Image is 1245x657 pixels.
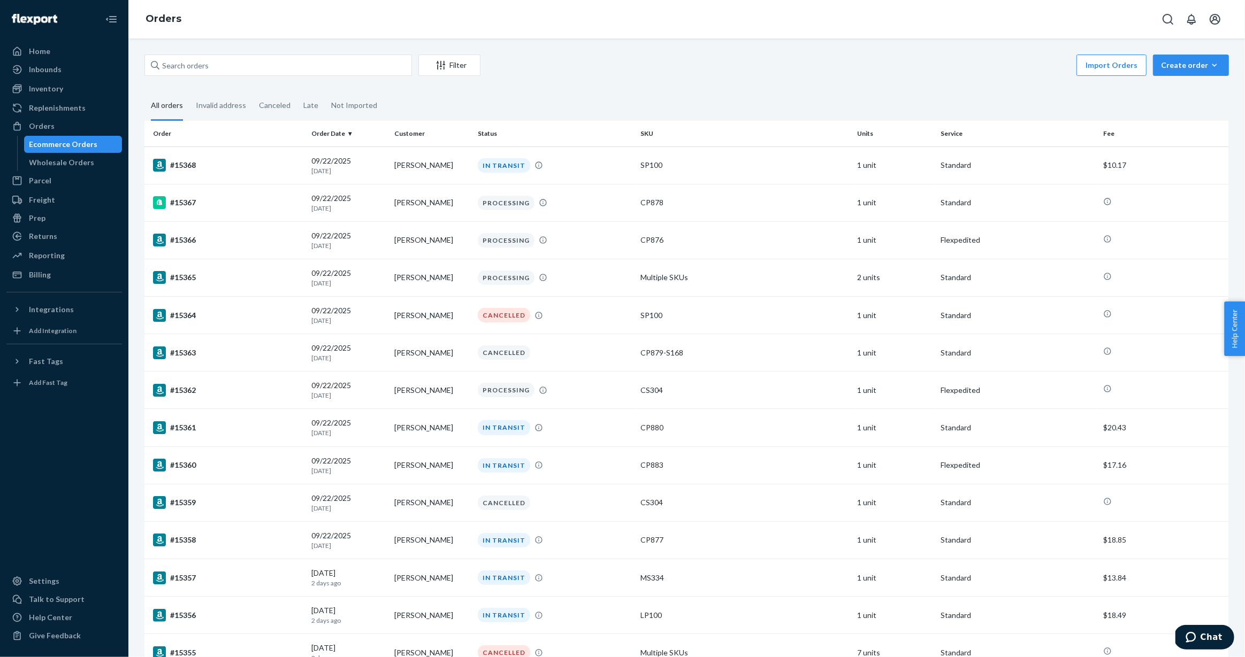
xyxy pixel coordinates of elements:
p: [DATE] [311,279,386,288]
button: Filter [418,55,480,76]
div: CANCELLED [478,345,530,360]
div: IN TRANSIT [478,608,530,622]
p: [DATE] [311,504,386,513]
td: [PERSON_NAME] [390,146,473,184]
div: CS304 [640,497,849,508]
td: $13.84 [1099,559,1229,597]
div: 09/22/2025 [311,193,386,213]
button: Import Orders [1076,55,1147,76]
th: Status [473,121,636,146]
button: Open account menu [1204,9,1226,30]
div: 09/22/2025 [311,530,386,550]
td: Multiple SKUs [636,259,853,296]
div: Prep [29,213,45,223]
div: #15366 [153,234,303,246]
div: #15360 [153,459,303,472]
td: 1 unit [853,372,936,409]
div: Billing [29,269,51,280]
div: #15358 [153,534,303,546]
th: Fee [1099,121,1229,146]
a: Add Integration [6,322,122,339]
div: Add Fast Tag [29,378,67,387]
td: [PERSON_NAME] [390,521,473,559]
a: Prep [6,210,122,227]
p: [DATE] [311,204,386,213]
p: [DATE] [311,466,386,475]
td: 1 unit [853,334,936,372]
a: Help Center [6,609,122,626]
td: $20.43 [1099,409,1229,446]
div: #15359 [153,496,303,509]
div: CP876 [640,235,849,245]
button: Give Feedback [6,627,122,644]
p: [DATE] [311,541,386,550]
input: Search orders [144,55,412,76]
button: Open Search Box [1157,9,1179,30]
div: IN TRANSIT [478,570,530,585]
a: Ecommerce Orders [24,136,123,153]
a: Billing [6,266,122,283]
p: Flexpedited [941,385,1095,396]
td: 1 unit [853,297,936,334]
div: IN TRANSIT [478,420,530,435]
td: $17.16 [1099,446,1229,484]
a: Parcel [6,172,122,189]
div: PROCESSING [478,270,534,285]
div: Invalid address [196,91,246,119]
div: Filter [419,60,480,71]
td: 1 unit [853,221,936,259]
div: Ecommerce Orders [29,139,98,150]
td: 2 units [853,259,936,296]
div: #15361 [153,421,303,434]
div: IN TRANSIT [478,458,530,473]
td: 1 unit [853,184,936,221]
a: Inbounds [6,61,122,78]
p: Standard [941,197,1095,208]
td: 1 unit [853,597,936,634]
div: [DATE] [311,605,386,625]
div: PROCESSING [478,196,534,210]
div: CANCELLED [478,496,530,510]
p: Standard [941,573,1095,583]
div: PROCESSING [478,383,534,397]
td: $18.49 [1099,597,1229,634]
div: Settings [29,576,59,586]
div: SP100 [640,160,849,171]
th: Service [936,121,1099,146]
div: Reporting [29,250,65,261]
div: Fast Tags [29,356,63,367]
div: Customer [394,129,469,138]
p: [DATE] [311,391,386,400]
div: 09/22/2025 [311,380,386,400]
p: Standard [941,535,1095,545]
a: Orders [6,118,122,135]
div: Not Imported [331,91,377,119]
th: Units [853,121,936,146]
div: Inbounds [29,64,62,75]
div: Canceled [259,91,291,119]
div: #15363 [153,346,303,359]
p: [DATE] [311,353,386,362]
div: Give Feedback [29,630,81,641]
div: 09/22/2025 [311,268,386,288]
td: $10.17 [1099,146,1229,184]
a: Inventory [6,80,122,97]
p: Standard [941,610,1095,621]
p: Standard [941,497,1095,508]
div: Add Integration [29,326,77,335]
div: Freight [29,195,55,205]
a: Returns [6,228,122,245]
div: SP100 [640,310,849,321]
div: CP877 [640,535,849,545]
div: PROCESSING [478,233,534,248]
div: Integrations [29,304,74,315]
div: 09/22/2025 [311,156,386,175]
ol: breadcrumbs [137,4,190,35]
div: 09/22/2025 [311,455,386,475]
td: [PERSON_NAME] [390,334,473,372]
div: Parcel [29,175,51,186]
div: 09/22/2025 [311,343,386,362]
div: #15356 [153,609,303,622]
p: [DATE] [311,166,386,175]
div: Help Center [29,612,72,623]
